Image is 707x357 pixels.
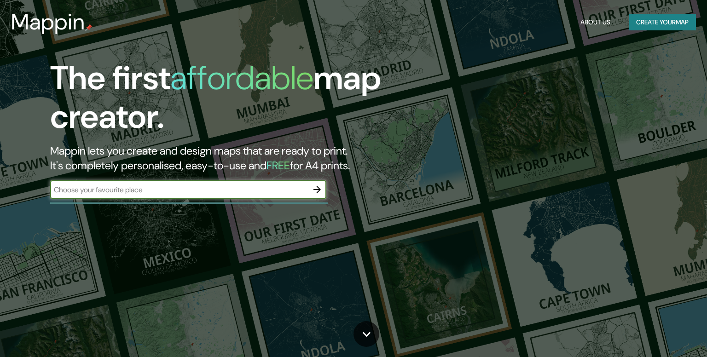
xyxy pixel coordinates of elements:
[85,24,93,31] img: mappin-pin
[629,14,696,31] button: Create yourmap
[50,184,308,195] input: Choose your favourite place
[577,14,614,31] button: About Us
[50,144,404,173] h2: Mappin lets you create and design maps that are ready to print. It's completely personalised, eas...
[11,9,85,35] h3: Mappin
[267,158,290,173] h5: FREE
[170,57,313,99] h1: affordable
[50,59,404,144] h1: The first map creator.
